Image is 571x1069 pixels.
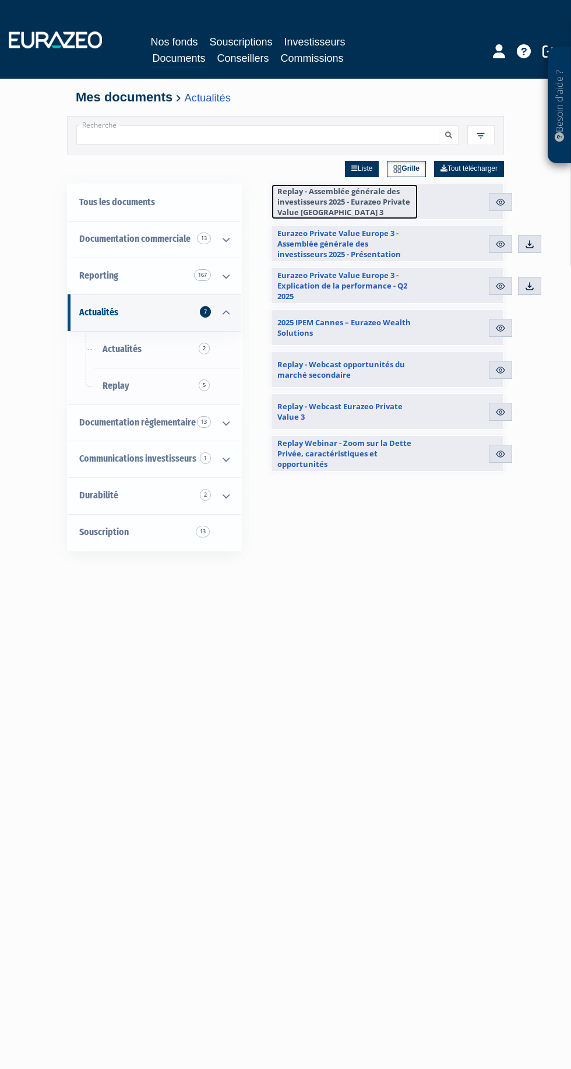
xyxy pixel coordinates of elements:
[475,131,486,141] img: filter.svg
[152,50,205,68] a: Documents
[272,394,418,429] a: Replay - Webcast Eurazeo Private Value 3
[217,50,269,66] a: Conseillers
[194,269,211,281] span: 167
[199,379,210,391] span: 5
[210,34,273,50] a: Souscriptions
[277,401,412,422] span: Replay - Webcast Eurazeo Private Value 3
[284,34,346,50] a: Investisseurs
[200,452,211,464] span: 1
[68,514,241,551] a: Souscription13
[434,161,504,177] a: Tout télécharger
[79,307,118,318] span: Actualités
[68,477,241,514] a: Durabilité 2
[76,125,439,145] input: Recherche
[387,161,426,177] a: Grille
[185,92,231,104] a: Actualités
[277,317,412,338] span: 2025 IPEM Cannes – Eurazeo Wealth Solutions
[495,239,506,249] img: eye.svg
[103,380,129,391] span: Replay
[68,184,241,221] a: Tous les documents
[272,184,418,219] a: Replay - Assemblée générale des investisseurs 2025 - Eurazeo Private Value [GEOGRAPHIC_DATA] 3
[272,268,418,303] a: Eurazeo Private Value Europe 3 - Explication de la performance - Q2 2025
[76,90,495,104] h4: Mes documents
[68,221,241,258] a: Documentation commerciale 13
[79,233,191,244] span: Documentation commerciale
[277,359,412,380] span: Replay - Webcast opportunités du marché secondaire
[68,331,241,368] a: Actualités2
[495,365,506,375] img: eye.svg
[196,526,210,537] span: 13
[68,405,241,441] a: Documentation règlementaire 13
[495,449,506,459] img: eye.svg
[68,368,241,405] a: Replay5
[79,417,196,428] span: Documentation règlementaire
[68,294,241,331] a: Actualités 7
[277,438,412,469] span: Replay Webinar - Zoom sur la Dette Privée, caractéristiques et opportunités
[495,281,506,291] img: eye.svg
[495,407,506,417] img: eye.svg
[200,306,211,318] span: 7
[495,323,506,333] img: eye.svg
[272,310,418,345] a: 2025 IPEM Cannes – Eurazeo Wealth Solutions
[9,31,102,48] img: 1732889491-logotype_eurazeo_blanc_rvb.png
[277,270,412,301] span: Eurazeo Private Value Europe 3 - Explication de la performance - Q2 2025
[281,50,344,66] a: Commissions
[345,161,379,177] a: Liste
[277,228,412,259] span: Eurazeo Private Value Europe 3 - Assemblée générale des investisseurs 2025 - Présentation
[393,165,401,173] img: grid.svg
[524,281,535,291] img: download.svg
[197,416,211,428] span: 13
[495,197,506,208] img: eye.svg
[197,233,211,244] span: 13
[79,526,129,537] span: Souscription
[277,186,412,217] span: Replay - Assemblée générale des investisseurs 2025 - Eurazeo Private Value [GEOGRAPHIC_DATA] 3
[68,258,241,294] a: Reporting 167
[272,352,418,387] a: Replay - Webcast opportunités du marché secondaire
[524,239,535,249] img: download.svg
[68,441,241,477] a: Communications investisseurs 1
[79,270,118,281] span: Reporting
[272,226,418,261] a: Eurazeo Private Value Europe 3 - Assemblée générale des investisseurs 2025 - Présentation
[79,453,196,464] span: Communications investisseurs
[103,343,142,354] span: Actualités
[79,490,118,501] span: Durabilité
[272,436,418,471] a: Replay Webinar - Zoom sur la Dette Privée, caractéristiques et opportunités
[200,489,211,501] span: 2
[150,34,198,50] a: Nos fonds
[199,343,210,354] span: 2
[553,53,566,158] p: Besoin d'aide ?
